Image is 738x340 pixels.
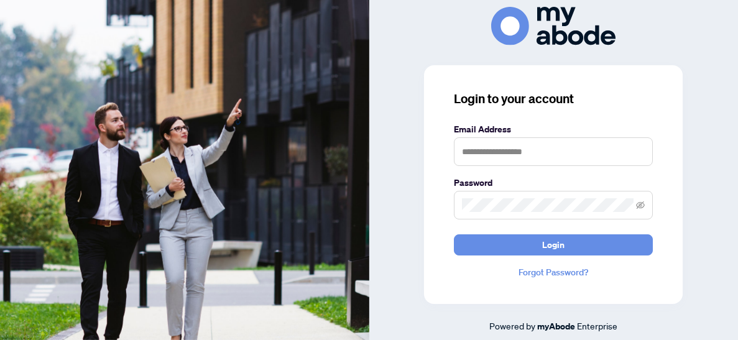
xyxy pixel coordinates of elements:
[454,90,653,108] h3: Login to your account
[454,122,653,136] label: Email Address
[542,235,565,255] span: Login
[491,7,616,45] img: ma-logo
[454,265,653,279] a: Forgot Password?
[489,320,535,331] span: Powered by
[537,319,575,333] a: myAbode
[454,176,653,190] label: Password
[454,234,653,255] button: Login
[577,320,617,331] span: Enterprise
[636,201,645,209] span: eye-invisible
